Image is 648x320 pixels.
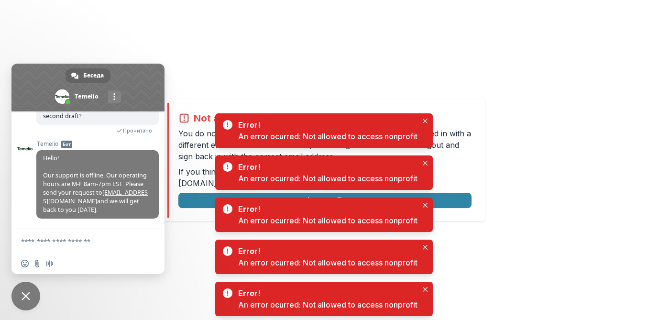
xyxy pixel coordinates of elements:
span: Вставить emoji [21,260,29,267]
div: An error ocurred: Not allowed to access nonprofit [238,215,417,226]
button: Close [419,242,431,253]
div: An error ocurred: Not allowed to access nonprofit [238,299,417,310]
p: You do not have permission to view the page. It is likely that you logged in with a different ema... [178,128,472,162]
span: Прочитано [123,127,152,134]
button: Close [419,157,431,169]
span: Бот [61,141,72,148]
a: Закрыть чат [11,282,40,310]
span: Hello! Our support is offline. Our operating hours are M-F 8am-7pm EST. Please send your request ... [43,154,148,214]
span: Temelio [36,141,159,147]
a: [EMAIL_ADDRESS][DOMAIN_NAME] [178,167,427,188]
textarea: Отправьте сообщение... [21,229,136,253]
button: Logout [178,193,472,208]
div: Error! [238,203,414,215]
div: Error! [238,161,414,173]
span: Запись аудиосообщения [46,260,54,267]
div: An error ocurred: Not allowed to access nonprofit [238,131,417,142]
div: Error! [238,119,414,131]
div: Error! [238,245,414,257]
button: Close [419,115,431,127]
h2: Not allowed to view page [194,112,313,124]
button: Close [419,199,431,211]
a: Беседа [66,68,110,83]
span: Беседа [83,68,104,83]
a: [EMAIL_ADDRESS][DOMAIN_NAME] [43,188,148,205]
p: If you think this is an error, please contact us at . [178,166,472,189]
div: An error ocurred: Not allowed to access nonprofit [238,173,417,184]
button: Close [419,284,431,295]
span: Отправить файл [33,260,41,267]
div: Error! [238,287,414,299]
div: An error ocurred: Not allowed to access nonprofit [238,257,417,268]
